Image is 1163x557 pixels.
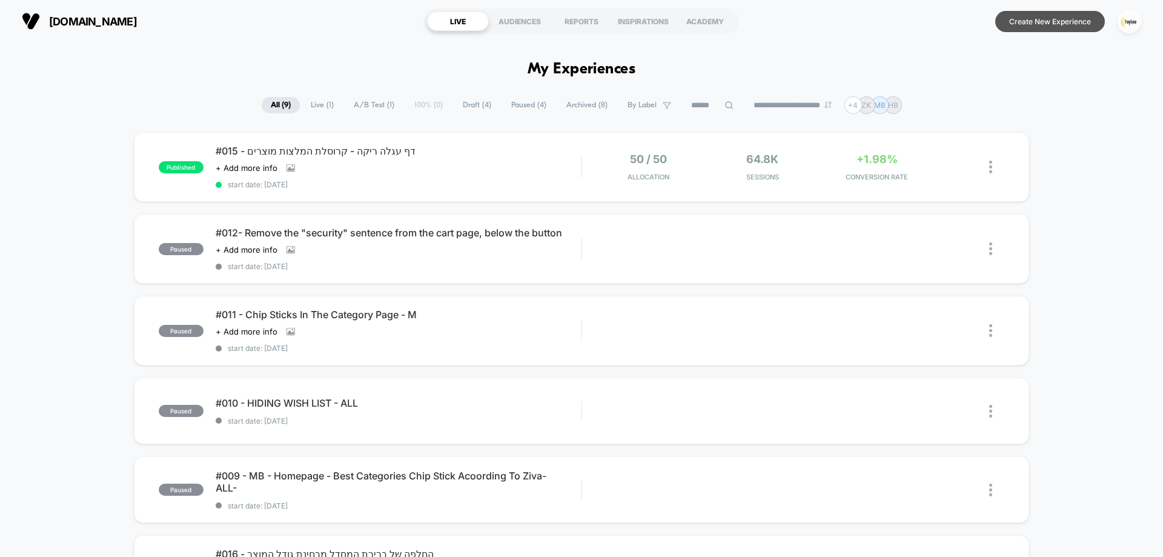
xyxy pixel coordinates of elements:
[159,325,204,337] span: paused
[551,12,612,31] div: REPORTS
[489,12,551,31] div: AUDIENCES
[824,101,832,108] img: end
[557,97,617,113] span: Archived ( 8 )
[612,12,674,31] div: INSPIRATIONS
[823,173,931,181] span: CONVERSION RATE
[216,145,581,157] span: #015 - דף עגלה ריקה - קרוסלת המלצות מוצרים
[22,12,40,30] img: Visually logo
[630,153,667,165] span: 50 / 50
[861,101,871,110] p: ZK
[989,324,992,337] img: close
[216,309,581,321] span: #011 - Chip Sticks In The Category Page - M
[159,243,204,255] span: paused
[427,12,489,31] div: LIVE
[216,227,581,239] span: #012- Remove the "security" sentence from the cart page, below the button
[49,15,137,28] span: [DOMAIN_NAME]
[857,153,898,165] span: +1.98%
[216,416,581,425] span: start date: [DATE]
[989,405,992,418] img: close
[1114,9,1145,34] button: ppic
[216,344,581,353] span: start date: [DATE]
[454,97,500,113] span: Draft ( 4 )
[216,327,277,336] span: + Add more info
[995,11,1105,32] button: Create New Experience
[216,397,581,409] span: #010 - HIDING WISH LIST - ALL
[159,405,204,417] span: paused
[502,97,555,113] span: Paused ( 4 )
[989,161,992,173] img: close
[989,242,992,255] img: close
[888,101,898,110] p: HB
[528,61,636,78] h1: My Experiences
[628,173,669,181] span: Allocation
[216,262,581,271] span: start date: [DATE]
[345,97,403,113] span: A/B Test ( 1 )
[844,96,862,114] div: + 4
[989,484,992,496] img: close
[159,161,204,173] span: published
[1118,10,1141,33] img: ppic
[302,97,343,113] span: Live ( 1 )
[874,101,886,110] p: MB
[216,163,277,173] span: + Add more info
[746,153,778,165] span: 64.8k
[18,12,141,31] button: [DOMAIN_NAME]
[216,501,581,510] span: start date: [DATE]
[216,180,581,189] span: start date: [DATE]
[628,101,657,110] span: By Label
[216,245,277,255] span: + Add more info
[216,470,581,494] span: #009 - MB - Homepage - Best Categories Chip Stick Acoording To Ziva- ALL-
[674,12,736,31] div: ACADEMY
[159,484,204,496] span: paused
[709,173,817,181] span: Sessions
[262,97,300,113] span: All ( 9 )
